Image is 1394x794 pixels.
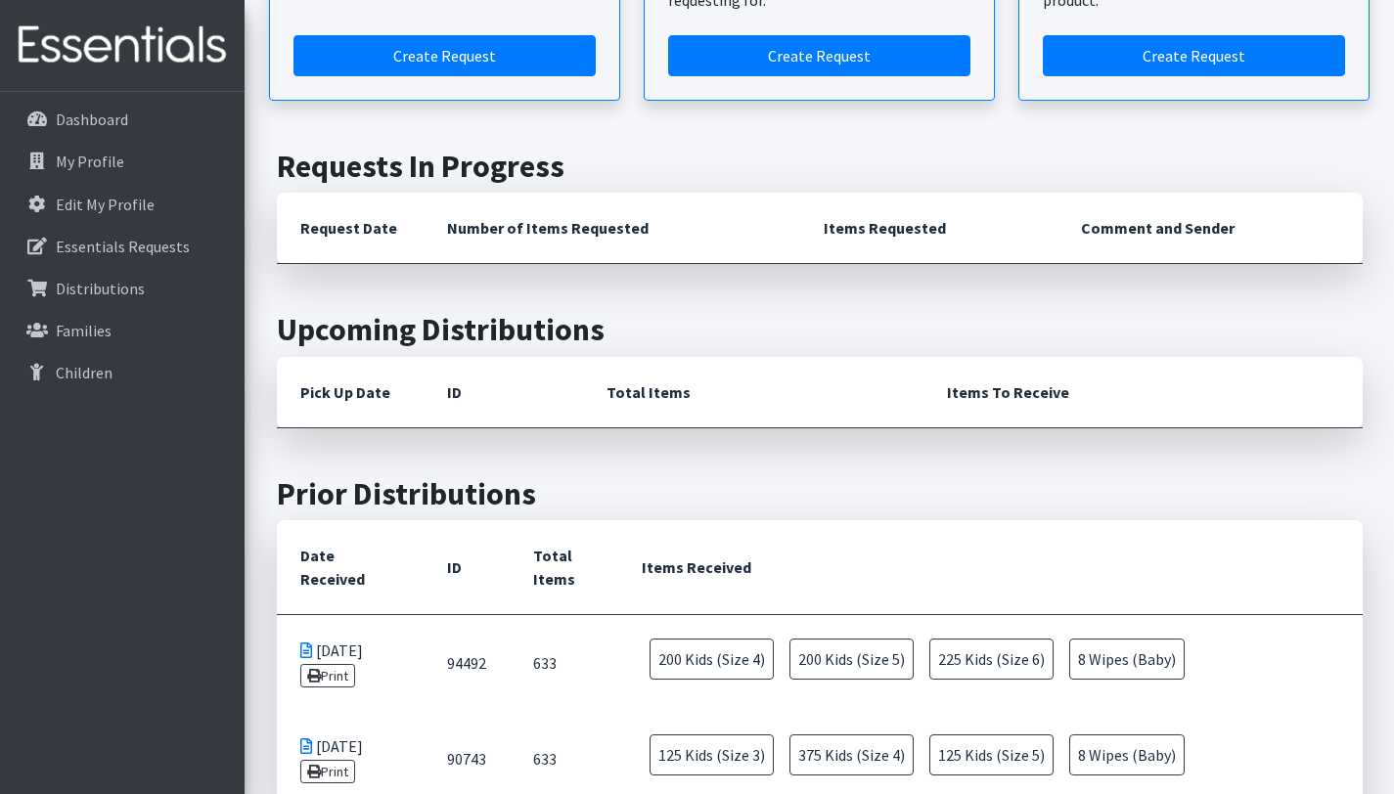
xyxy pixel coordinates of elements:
th: Items To Receive [923,357,1363,428]
th: Pick Up Date [277,357,424,428]
p: Distributions [56,279,145,298]
span: 200 Kids (Size 4) [650,639,774,680]
span: 125 Kids (Size 5) [929,734,1054,775]
p: My Profile [56,152,124,171]
a: Distributions [8,269,237,308]
th: Total Items [510,520,618,615]
img: HumanEssentials [8,13,237,78]
span: 200 Kids (Size 5) [789,639,914,680]
a: My Profile [8,142,237,181]
h2: Upcoming Distributions [277,311,1363,348]
th: Request Date [277,193,424,264]
th: Date Received [277,520,424,615]
p: Essentials Requests [56,237,190,256]
span: 375 Kids (Size 4) [789,734,914,775]
p: Dashboard [56,110,128,129]
td: [DATE] [277,615,424,712]
a: Print [300,664,356,687]
h2: Prior Distributions [277,475,1363,512]
a: Edit My Profile [8,185,237,224]
a: Dashboard [8,100,237,139]
h2: Requests In Progress [277,148,1363,185]
th: Comment and Sender [1057,193,1362,264]
th: Items Received [618,520,1363,615]
th: ID [424,520,510,615]
th: Total Items [583,357,923,428]
p: Edit My Profile [56,195,155,214]
span: 8 Wipes (Baby) [1069,734,1185,775]
a: Create a request for a child or family [668,35,970,76]
p: Children [56,363,112,382]
td: 94492 [424,615,510,712]
a: Children [8,353,237,392]
td: 633 [510,615,618,712]
th: Items Requested [800,193,1057,264]
span: 125 Kids (Size 3) [650,734,774,775]
span: 8 Wipes (Baby) [1069,639,1185,680]
p: Families [56,321,112,340]
a: Print [300,760,356,783]
a: Create a request by quantity [293,35,596,76]
span: 225 Kids (Size 6) [929,639,1054,680]
a: Families [8,311,237,350]
th: ID [424,357,583,428]
a: Essentials Requests [8,227,237,266]
th: Number of Items Requested [424,193,801,264]
a: Create a request by number of individuals [1043,35,1345,76]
